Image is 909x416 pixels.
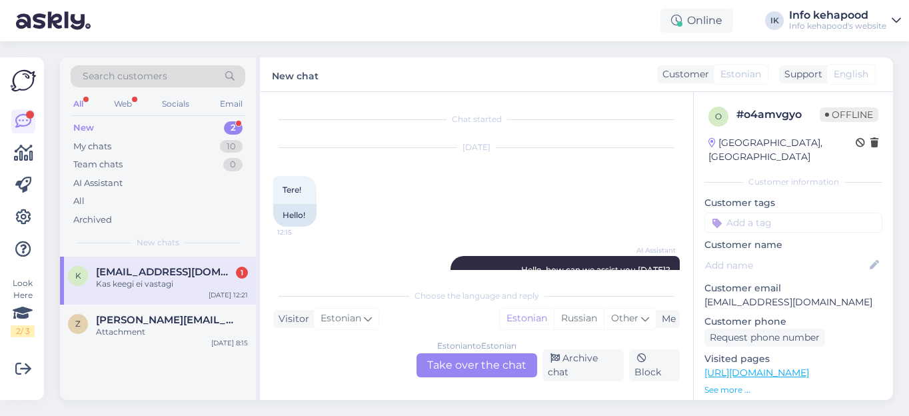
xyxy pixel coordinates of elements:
div: 2 [224,121,243,135]
span: Offline [820,107,878,122]
div: Hello! [273,204,317,227]
div: All [71,95,86,113]
a: [URL][DOMAIN_NAME] [704,367,809,379]
div: Kas keegi ei vastagi [96,278,248,290]
div: Archive chat [542,349,624,381]
div: [DATE] [273,141,680,153]
div: Look Here [11,277,35,337]
a: Info kehapoodInfo kehapood's website [789,10,901,31]
div: Request phone number [704,329,825,347]
div: Info kehapood's website [789,21,886,31]
p: Customer name [704,238,882,252]
input: Add a tag [704,213,882,233]
span: Tere! [283,185,301,195]
div: Block [629,349,680,381]
p: See more ... [704,384,882,396]
div: New [73,121,94,135]
p: [EMAIL_ADDRESS][DOMAIN_NAME] [704,295,882,309]
span: zhanna@avaster.ee [96,314,235,326]
div: [DATE] 12:21 [209,290,248,300]
div: Take over the chat [417,353,537,377]
div: 2 / 3 [11,325,35,337]
span: o [715,111,722,121]
div: Online [660,9,733,33]
div: 1 [236,267,248,279]
div: 0 [223,158,243,171]
span: Other [611,312,638,324]
div: Me [656,312,676,326]
div: Chat started [273,113,680,125]
div: Visitor [273,312,309,326]
div: My chats [73,140,111,153]
p: Customer tags [704,196,882,210]
span: Search customers [83,69,167,83]
div: All [73,195,85,208]
span: Hello, how can we assist you [DATE]? [521,265,670,275]
span: English [834,67,868,81]
span: z [75,319,81,329]
div: Team chats [73,158,123,171]
img: Askly Logo [11,68,36,93]
span: AI Assistant [626,245,676,255]
div: [DATE] 8:15 [211,338,248,348]
div: Socials [159,95,192,113]
div: IK [765,11,784,30]
span: Estonian [720,67,761,81]
div: Estonian [500,309,554,329]
div: Attachment [96,326,248,338]
div: Choose the language and reply [273,290,680,302]
span: 12:15 [277,227,327,237]
input: Add name [705,258,867,273]
div: Customer [657,67,709,81]
div: # o4amvgyo [736,107,820,123]
span: kvengerfeldt@gmail.com [96,266,235,278]
div: 10 [220,140,243,153]
div: Archived [73,213,112,227]
span: Estonian [321,311,361,326]
div: Support [779,67,822,81]
div: Russian [554,309,604,329]
p: Visited pages [704,352,882,366]
div: Estonian to Estonian [437,340,516,352]
label: New chat [272,65,319,83]
span: k [75,271,81,281]
span: New chats [137,237,179,249]
div: [GEOGRAPHIC_DATA], [GEOGRAPHIC_DATA] [708,136,856,164]
p: Customer email [704,281,882,295]
div: Email [217,95,245,113]
div: AI Assistant [73,177,123,190]
div: Info kehapood [789,10,886,21]
div: Web [111,95,135,113]
p: Customer phone [704,315,882,329]
div: Customer information [704,176,882,188]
